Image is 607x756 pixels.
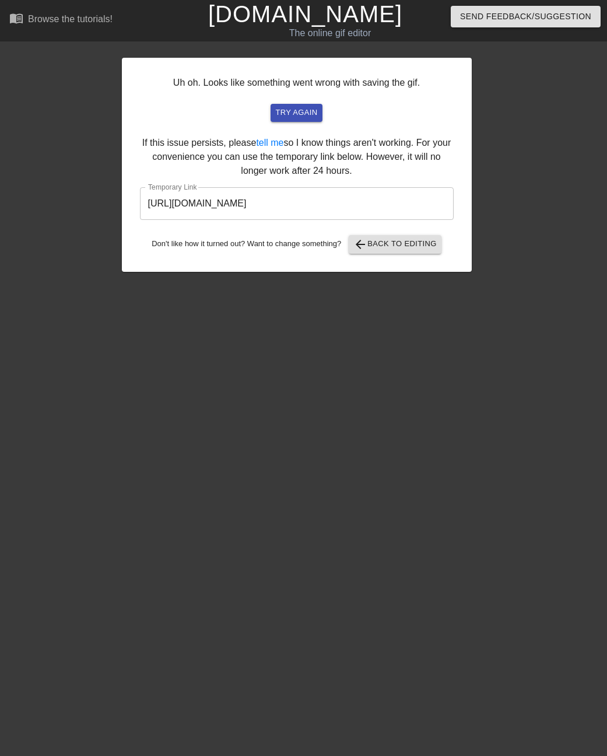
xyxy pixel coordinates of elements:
button: Send Feedback/Suggestion [451,6,601,27]
button: Back to Editing [349,235,441,254]
div: Uh oh. Looks like something went wrong with saving the gif. If this issue persists, please so I k... [122,58,472,272]
a: tell me [256,138,283,148]
div: Don't like how it turned out? Want to change something? [140,235,454,254]
span: menu_book [9,11,23,25]
a: Browse the tutorials! [9,11,113,29]
button: try again [271,104,322,122]
div: The online gif editor [208,26,452,40]
span: Send Feedback/Suggestion [460,9,591,24]
span: Back to Editing [353,237,437,251]
input: bare [140,187,454,220]
span: try again [275,106,317,120]
a: [DOMAIN_NAME] [208,1,402,27]
span: arrow_back [353,237,367,251]
div: Browse the tutorials! [28,14,113,24]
